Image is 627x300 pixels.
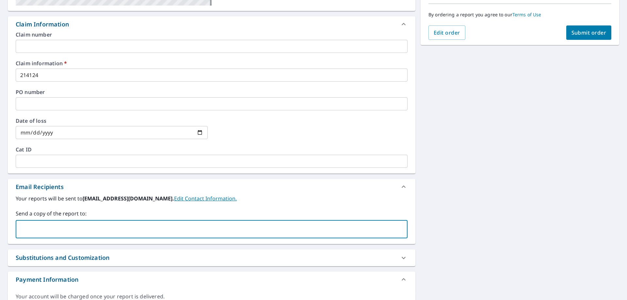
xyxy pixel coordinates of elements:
span: Edit order [434,29,460,36]
label: Cat ID [16,147,408,152]
label: Date of loss [16,118,208,123]
b: [EMAIL_ADDRESS][DOMAIN_NAME]. [83,195,174,202]
button: Submit order [566,25,612,40]
p: By ordering a report you agree to our [428,12,611,18]
label: Claim information [16,61,408,66]
label: PO number [16,89,408,95]
div: Payment Information [16,275,78,284]
label: Your reports will be sent to [16,195,408,202]
div: Substitutions and Customization [8,249,415,266]
div: Email Recipients [8,179,415,195]
label: Send a copy of the report to: [16,210,408,217]
a: EditContactInfo [174,195,237,202]
div: Claim Information [16,20,69,29]
div: Payment Information [8,272,415,287]
div: Claim Information [8,16,415,32]
div: Substitutions and Customization [16,253,109,262]
a: Terms of Use [512,11,541,18]
button: Edit order [428,25,465,40]
label: Claim number [16,32,408,37]
div: Email Recipients [16,182,64,191]
span: Submit order [571,29,606,36]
